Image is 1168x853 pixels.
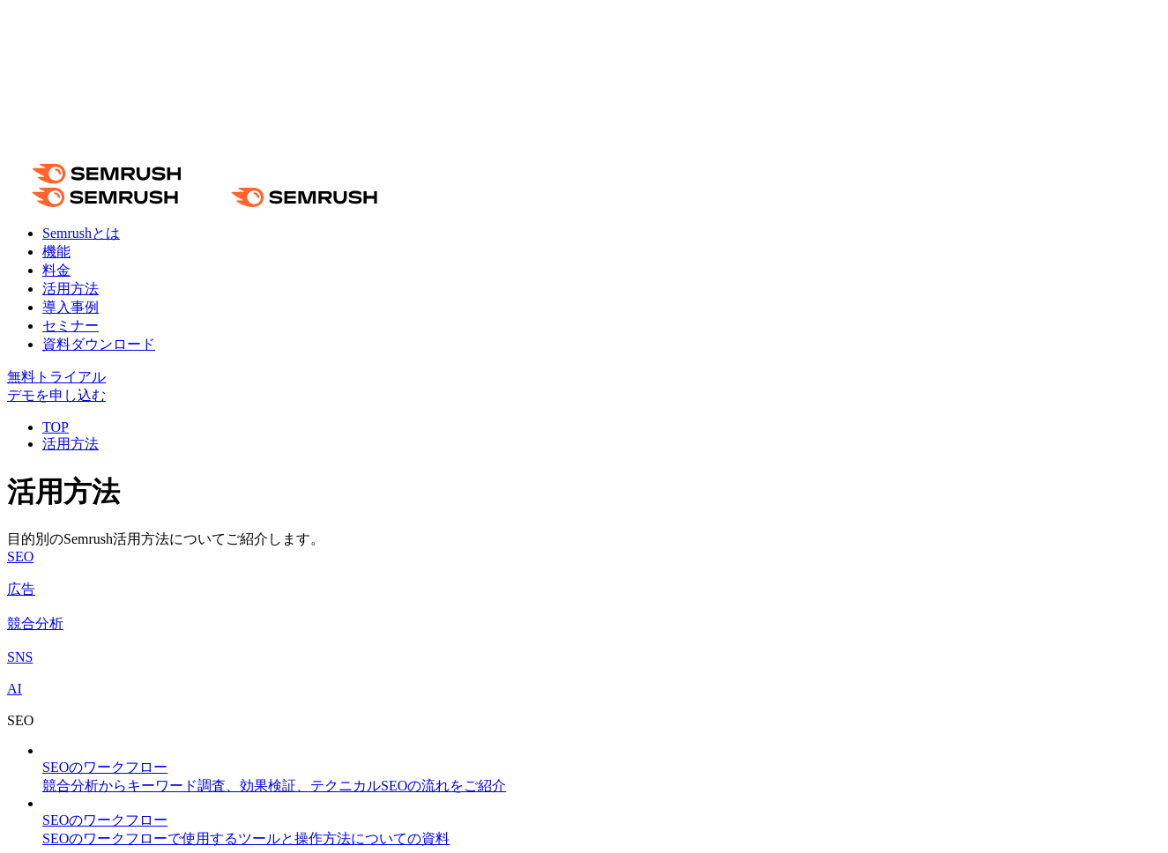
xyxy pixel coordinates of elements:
a: 活用方法 [42,281,99,296]
a: 導入事例 [42,300,99,315]
a: SEOのワークフロー SEOのワークフローで使用するツールと操作方法についての資料 [42,796,1161,849]
a: SNS [7,649,1161,665]
a: 活用方法 [42,436,99,451]
a: SEOのワークフロー 競合分析からキーワード調査、効果検証、テクニカルSEOの流れをご紹介 [42,743,1161,796]
a: デモを申し込む [7,388,106,403]
a: TOP [42,419,69,434]
div: 目的別のSemrush活用方法についてご紹介します。 [7,530,1161,549]
a: 資料ダウンロード [42,337,155,352]
a: 競合分析 [7,615,1161,634]
div: SEOのワークフロー [42,759,1161,777]
a: Semrushとは [42,226,120,241]
h1: 活用方法 [7,473,1161,512]
a: 無料トライアル [7,369,106,384]
a: セミナー [42,318,99,333]
a: 機能 [42,244,71,259]
a: SEO [7,549,1161,565]
div: SEOのワークフロー [42,812,1161,830]
a: AI [7,681,1161,697]
a: 広告 [7,581,1161,599]
div: SEOのワークフローで使用するツールと操作方法についての資料 [42,830,1161,849]
div: SEO [7,713,1161,729]
div: 競合分析からキーワード調査、効果検証、テクニカルSEOの流れをご紹介 [42,777,1161,796]
a: 料金 [42,263,71,278]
